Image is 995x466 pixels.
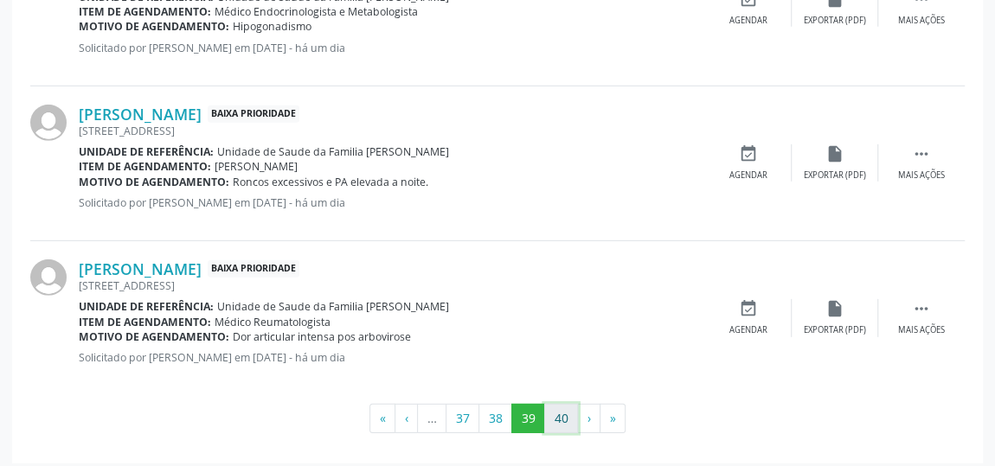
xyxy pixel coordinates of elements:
[208,260,299,278] span: Baixa Prioridade
[215,315,331,329] span: Médico Reumatologista
[804,324,866,336] div: Exportar (PDF)
[739,144,758,163] i: event_available
[217,299,449,314] span: Unidade de Saude da Familia [PERSON_NAME]
[825,144,844,163] i: insert_drive_file
[600,404,626,433] button: Go to last page
[446,404,479,433] button: Go to page 37
[30,404,965,433] ul: Pagination
[79,175,229,189] b: Motivo de agendamento:
[215,4,418,19] span: Médico Endocrinologista e Metabologista
[79,350,705,365] p: Solicitado por [PERSON_NAME] em [DATE] - há um dia
[79,278,705,293] div: [STREET_ADDRESS]
[79,41,705,55] p: Solicitado por [PERSON_NAME] em [DATE] - há um dia
[79,195,705,210] p: Solicitado por [PERSON_NAME] em [DATE] - há um dia
[215,159,298,174] span: [PERSON_NAME]
[912,144,931,163] i: 
[544,404,578,433] button: Go to page 40
[30,259,67,296] img: img
[898,324,945,336] div: Mais ações
[804,169,866,182] div: Exportar (PDF)
[478,404,512,433] button: Go to page 38
[79,329,229,344] b: Motivo de agendamento:
[804,15,866,27] div: Exportar (PDF)
[739,299,758,318] i: event_available
[233,329,411,344] span: Dor articular intensa pos arbovirose
[912,299,931,318] i: 
[217,144,449,159] span: Unidade de Saude da Familia [PERSON_NAME]
[395,404,418,433] button: Go to previous page
[511,404,545,433] button: Go to page 39
[729,324,767,336] div: Agendar
[369,404,395,433] button: Go to first page
[79,19,229,34] b: Motivo de agendamento:
[79,4,211,19] b: Item de agendamento:
[825,299,844,318] i: insert_drive_file
[79,124,705,138] div: [STREET_ADDRESS]
[898,169,945,182] div: Mais ações
[30,105,67,141] img: img
[729,169,767,182] div: Agendar
[79,299,214,314] b: Unidade de referência:
[79,144,214,159] b: Unidade de referência:
[577,404,600,433] button: Go to next page
[79,105,202,124] a: [PERSON_NAME]
[79,259,202,278] a: [PERSON_NAME]
[898,15,945,27] div: Mais ações
[208,105,299,124] span: Baixa Prioridade
[233,175,428,189] span: Roncos excessivos e PA elevada a noite.
[79,315,211,329] b: Item de agendamento:
[729,15,767,27] div: Agendar
[79,159,211,174] b: Item de agendamento:
[233,19,311,34] span: Hipogonadismo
